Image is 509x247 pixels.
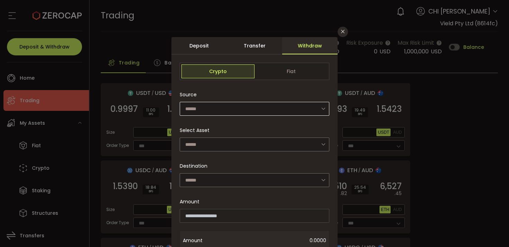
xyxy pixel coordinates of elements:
span: Destination [180,162,207,169]
span: Crypto [181,64,254,78]
span: Source [180,88,197,102]
label: Select Asset [180,127,214,134]
div: Transfer [227,37,282,54]
div: Deposit [171,37,227,54]
span: Amount [180,198,199,205]
iframe: Chat Widget [427,172,509,247]
span: Fiat [254,64,328,78]
button: Close [338,27,348,37]
div: Withdraw [282,37,338,54]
